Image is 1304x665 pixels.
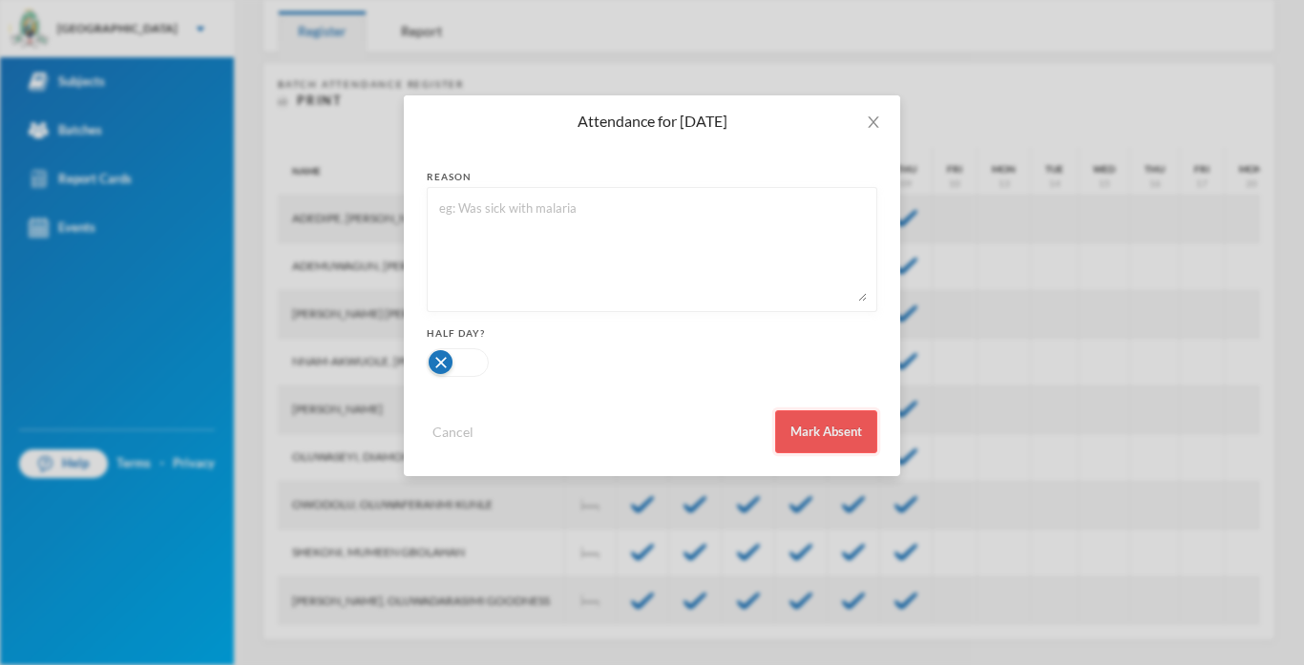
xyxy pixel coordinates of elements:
button: Mark Absent [775,410,877,453]
button: Close [847,95,900,149]
div: Half Day? [427,326,877,341]
button: Cancel [427,421,479,443]
div: Attendance for [DATE] [427,111,877,132]
div: reason [427,170,877,184]
i: icon: close [866,114,881,130]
